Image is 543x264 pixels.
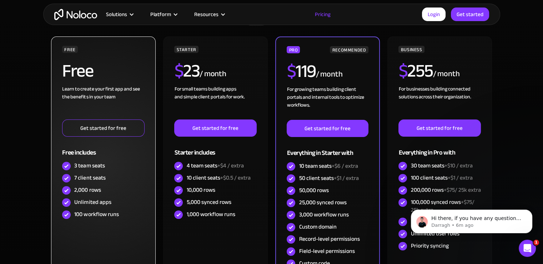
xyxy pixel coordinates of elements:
[174,62,200,80] h2: 23
[422,8,446,21] a: Login
[62,85,144,119] div: Learn to create your first app and see the benefits in your team ‍
[287,54,296,88] span: $
[299,235,360,243] div: Record-level permissions
[186,198,231,206] div: 5,000 synced rows
[299,211,348,219] div: 3,000 workflow runs
[306,10,340,19] a: Pricing
[217,160,243,171] span: +$4 / extra
[62,137,144,160] div: Free includes
[194,10,218,19] div: Resources
[411,174,472,182] div: 100 client seats
[411,162,472,170] div: 30 team seats
[331,161,358,171] span: +$6 / extra
[444,160,472,171] span: +$10 / extra
[316,69,342,80] div: / month
[74,174,105,182] div: 7 client seats
[287,46,300,53] div: PRO
[443,185,481,195] span: +$75/ 25k extra
[287,137,368,160] div: Everything in Starter with
[287,62,316,80] h2: 119
[62,119,144,137] a: Get started for free
[174,137,256,160] div: Starter includes
[299,199,346,206] div: 25,000 synced rows
[398,137,481,160] div: Everything in Pro with
[330,46,368,53] div: RECOMMENDED
[186,162,243,170] div: 4 team seats
[62,46,78,53] div: FREE
[174,119,256,137] a: Get started for free
[299,223,336,231] div: Custom domain
[186,186,215,194] div: 10,000 rows
[411,242,448,250] div: Priority syncing
[433,68,459,80] div: / month
[398,46,424,53] div: BUSINESS
[287,85,368,120] div: For growing teams building client portals and internal tools to optimize workflows.
[299,186,328,194] div: 50,000 rows
[174,54,183,88] span: $
[447,172,472,183] span: +$1 / extra
[411,186,481,194] div: 200,000 rows
[299,174,358,182] div: 50 client seats
[451,8,489,21] a: Get started
[174,46,198,53] div: STARTER
[220,172,250,183] span: +$0.5 / extra
[97,10,141,19] div: Solutions
[174,85,256,119] div: For small teams building apps and simple client portals for work. ‍
[74,186,101,194] div: 2,000 rows
[398,119,481,137] a: Get started for free
[287,120,368,137] a: Get started for free
[186,210,235,218] div: 1,000 workflow runs
[141,10,185,19] div: Platform
[186,174,250,182] div: 10 client seats
[398,62,433,80] h2: 255
[200,68,226,80] div: / month
[74,210,119,218] div: 100 workflow runs
[62,62,93,80] h2: Free
[299,247,355,255] div: Field-level permissions
[400,195,543,245] iframe: Intercom notifications message
[74,162,105,170] div: 3 team seats
[185,10,233,19] div: Resources
[398,54,407,88] span: $
[398,85,481,119] div: For businesses building connected solutions across their organization. ‍
[299,162,358,170] div: 10 team seats
[74,198,111,206] div: Unlimited apps
[533,240,539,245] span: 1
[333,173,358,184] span: +$1 / extra
[519,240,536,257] iframe: Intercom live chat
[54,9,97,20] a: home
[150,10,171,19] div: Platform
[106,10,127,19] div: Solutions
